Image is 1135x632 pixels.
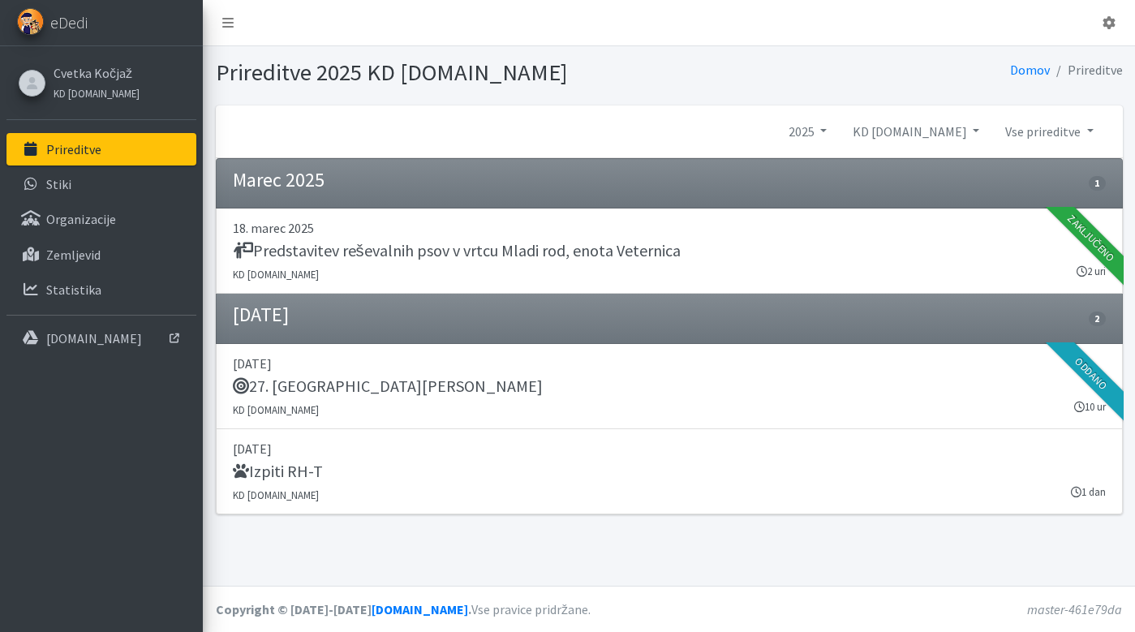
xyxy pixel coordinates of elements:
[233,403,319,416] small: KD [DOMAIN_NAME]
[216,58,664,87] h1: Prireditve 2025 KD [DOMAIN_NAME]
[233,268,319,281] small: KD [DOMAIN_NAME]
[6,168,196,200] a: Stiki
[1071,484,1106,500] small: 1 dan
[6,239,196,271] a: Zemljevid
[46,282,101,298] p: Statistika
[1027,601,1122,617] em: master-461e79da
[50,11,88,35] span: eDedi
[46,141,101,157] p: Prireditve
[233,303,289,327] h4: [DATE]
[54,87,140,100] small: KD [DOMAIN_NAME]
[46,330,142,346] p: [DOMAIN_NAME]
[233,354,1106,373] p: [DATE]
[46,176,71,192] p: Stiki
[203,586,1135,632] footer: Vse pravice pridržane.
[46,211,116,227] p: Organizacije
[233,169,325,192] h4: Marec 2025
[1089,176,1105,191] span: 1
[54,83,140,102] a: KD [DOMAIN_NAME]
[1010,62,1050,78] a: Domov
[216,344,1123,429] a: [DATE] 27. [GEOGRAPHIC_DATA][PERSON_NAME] KD [DOMAIN_NAME] 10 ur Oddano
[233,218,1106,238] p: 18. marec 2025
[992,115,1106,148] a: Vse prireditve
[17,8,44,35] img: eDedi
[233,241,681,260] h5: Predstavitev reševalnih psov v vrtcu Mladi rod, enota Veternica
[6,322,196,355] a: [DOMAIN_NAME]
[372,601,468,617] a: [DOMAIN_NAME]
[216,209,1123,294] a: 18. marec 2025 Predstavitev reševalnih psov v vrtcu Mladi rod, enota Veternica KD [DOMAIN_NAME] 2...
[6,133,196,166] a: Prireditve
[54,63,140,83] a: Cvetka Kočjaž
[46,247,101,263] p: Zemljevid
[233,439,1106,458] p: [DATE]
[6,273,196,306] a: Statistika
[6,203,196,235] a: Organizacije
[233,376,543,396] h5: 27. [GEOGRAPHIC_DATA][PERSON_NAME]
[233,488,319,501] small: KD [DOMAIN_NAME]
[1050,58,1123,82] li: Prireditve
[776,115,840,148] a: 2025
[233,462,323,481] h5: Izpiti RH-T
[216,429,1123,514] a: [DATE] Izpiti RH-T KD [DOMAIN_NAME] 1 dan
[840,115,992,148] a: KD [DOMAIN_NAME]
[1089,312,1105,326] span: 2
[216,601,471,617] strong: Copyright © [DATE]-[DATE] .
